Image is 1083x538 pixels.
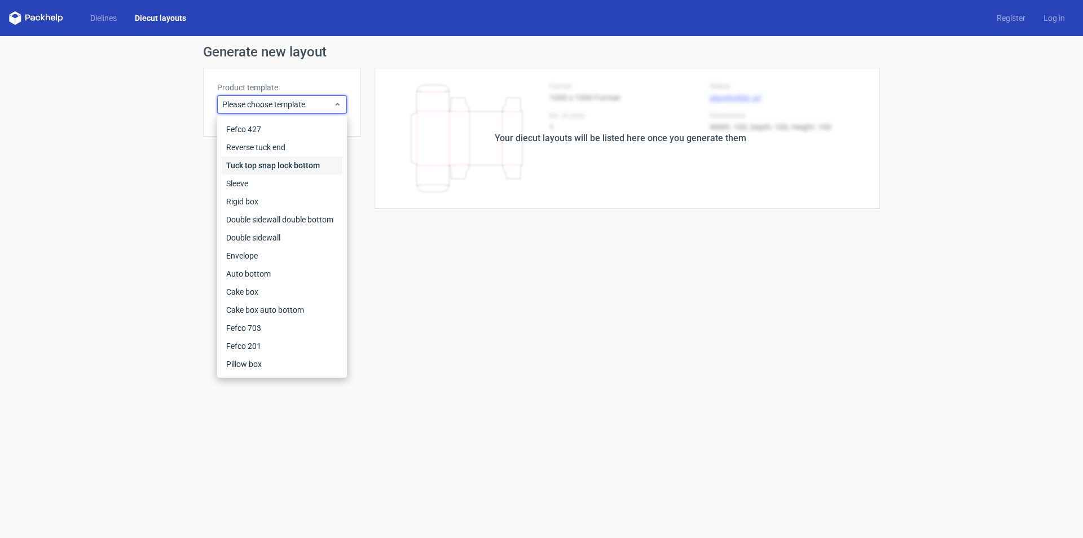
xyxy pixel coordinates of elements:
[222,247,342,265] div: Envelope
[222,174,342,193] div: Sleeve
[222,138,342,156] div: Reverse tuck end
[126,12,195,24] a: Diecut layouts
[222,337,342,355] div: Fefco 201
[217,82,347,93] label: Product template
[222,211,342,229] div: Double sidewall double bottom
[222,120,342,138] div: Fefco 427
[222,99,333,110] span: Please choose template
[81,12,126,24] a: Dielines
[495,132,746,145] div: Your diecut layouts will be listed here once you generate them
[222,265,342,283] div: Auto bottom
[222,156,342,174] div: Tuck top snap lock bottom
[222,355,342,373] div: Pillow box
[222,193,342,211] div: Rigid box
[222,283,342,301] div: Cake box
[988,12,1034,24] a: Register
[203,45,880,59] h1: Generate new layout
[222,229,342,247] div: Double sidewall
[1034,12,1074,24] a: Log in
[222,319,342,337] div: Fefco 703
[222,301,342,319] div: Cake box auto bottom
